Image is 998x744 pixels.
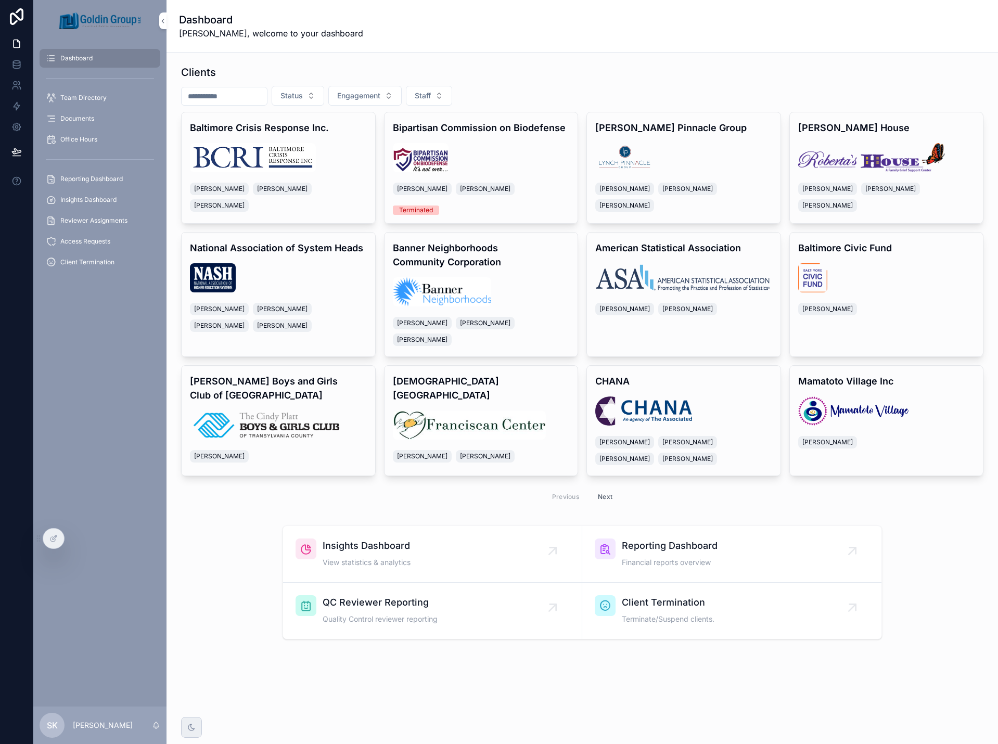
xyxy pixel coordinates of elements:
span: Client Termination [622,595,714,610]
a: CHANAlogo.webp[PERSON_NAME][PERSON_NAME][PERSON_NAME][PERSON_NAME] [586,365,781,476]
img: logo.png [595,143,654,172]
img: logo.png [190,411,343,440]
span: [PERSON_NAME], welcome to your dashboard [179,27,363,40]
a: Reporting DashboardFinancial reports overview [582,526,881,583]
span: Quality Control reviewer reporting [323,614,438,624]
button: Select Button [328,86,402,106]
h4: Mamatoto Village Inc [798,374,975,388]
span: QC Reviewer Reporting [323,595,438,610]
span: [PERSON_NAME] [397,319,447,327]
span: [PERSON_NAME] [460,185,510,193]
a: Client TerminationTerminate/Suspend clients. [582,583,881,639]
span: [PERSON_NAME] [802,438,853,446]
span: Documents [60,114,94,123]
span: [PERSON_NAME] [865,185,916,193]
span: [PERSON_NAME] [599,438,650,446]
span: Terminate/Suspend clients. [622,614,714,624]
a: Banner Neighborhoods Community Corporationlogo.png[PERSON_NAME][PERSON_NAME][PERSON_NAME] [384,232,579,357]
span: [PERSON_NAME] [257,185,308,193]
h4: [PERSON_NAME] House [798,121,975,135]
span: Staff [415,91,431,101]
a: Team Directory [40,88,160,107]
h4: Banner Neighborhoods Community Corporation [393,241,570,269]
span: Financial reports overview [622,557,718,568]
span: SK [47,719,58,732]
span: Insights Dashboard [323,538,411,553]
button: Select Button [272,86,324,106]
span: [PERSON_NAME] [194,322,245,330]
span: [PERSON_NAME] [662,455,713,463]
a: National Association of System HeadsNASH-Logo.png[PERSON_NAME][PERSON_NAME][PERSON_NAME][PERSON_N... [181,232,376,357]
h4: Bipartisan Commission on Biodefense [393,121,570,135]
button: Select Button [406,86,452,106]
span: Client Termination [60,258,114,266]
h4: Baltimore Crisis Response Inc. [190,121,367,135]
span: [PERSON_NAME] [257,305,308,313]
a: American Statistical Associationlogo.webp[PERSON_NAME][PERSON_NAME] [586,232,781,357]
span: [PERSON_NAME] [194,452,245,460]
span: [PERSON_NAME] [662,438,713,446]
span: [PERSON_NAME] [194,305,245,313]
span: [PERSON_NAME] [460,452,510,460]
h4: National Association of System Heads [190,241,367,255]
a: Insights Dashboard [40,190,160,209]
span: Status [280,91,303,101]
a: Dashboard [40,49,160,68]
a: [DEMOGRAPHIC_DATA][GEOGRAPHIC_DATA]logo.jpg[PERSON_NAME][PERSON_NAME] [384,365,579,476]
img: logo.png [190,143,316,172]
span: [PERSON_NAME] [257,322,308,330]
a: Mamatoto Village Inclogo.svg[PERSON_NAME] [789,365,984,476]
span: [PERSON_NAME] [194,201,245,210]
span: [PERSON_NAME] [599,201,650,210]
a: Reporting Dashboard [40,170,160,188]
span: Dashboard [60,54,93,62]
span: [PERSON_NAME] [802,201,853,210]
img: logo.jpg [393,143,449,172]
a: [PERSON_NAME] Boys and Girls Club of [GEOGRAPHIC_DATA]logo.png[PERSON_NAME] [181,365,376,476]
a: Office Hours [40,130,160,149]
a: Baltimore Crisis Response Inc.logo.png[PERSON_NAME][PERSON_NAME][PERSON_NAME] [181,112,376,224]
span: Access Requests [60,237,110,246]
a: Client Termination [40,253,160,272]
span: Engagement [337,91,380,101]
a: Access Requests [40,232,160,251]
span: Team Directory [60,94,107,102]
div: Terminated [399,206,433,215]
h4: [PERSON_NAME] Boys and Girls Club of [GEOGRAPHIC_DATA] [190,374,367,402]
img: NASH-Logo.png [190,263,236,292]
a: Baltimore Civic Fundlogo.png[PERSON_NAME] [789,232,984,357]
h1: Clients [181,65,216,80]
h4: [DEMOGRAPHIC_DATA][GEOGRAPHIC_DATA] [393,374,570,402]
a: Bipartisan Commission on Biodefenselogo.jpg[PERSON_NAME][PERSON_NAME]Terminated [384,112,579,224]
div: scrollable content [33,42,167,285]
a: [PERSON_NAME] Houselogo.png[PERSON_NAME][PERSON_NAME][PERSON_NAME] [789,112,984,224]
a: QC Reviewer ReportingQuality Control reviewer reporting [283,583,582,639]
span: [PERSON_NAME] [599,455,650,463]
img: logo.png [393,277,492,306]
span: [PERSON_NAME] [194,185,245,193]
img: App logo [59,12,140,29]
p: [PERSON_NAME] [73,720,133,730]
span: [PERSON_NAME] [460,319,510,327]
img: logo.png [798,263,827,292]
h4: Baltimore Civic Fund [798,241,975,255]
a: Reviewer Assignments [40,211,160,230]
img: logo.webp [595,396,692,426]
a: Documents [40,109,160,128]
span: Reporting Dashboard [622,538,718,553]
span: Insights Dashboard [60,196,117,204]
span: [PERSON_NAME] [397,336,447,344]
span: [PERSON_NAME] [802,305,853,313]
a: Insights DashboardView statistics & analytics [283,526,582,583]
span: [PERSON_NAME] [599,305,650,313]
a: [PERSON_NAME] Pinnacle Grouplogo.png[PERSON_NAME][PERSON_NAME][PERSON_NAME] [586,112,781,224]
button: Next [591,489,620,505]
span: [PERSON_NAME] [662,305,713,313]
span: [PERSON_NAME] [397,452,447,460]
img: logo.webp [595,263,772,292]
span: [PERSON_NAME] [802,185,853,193]
span: Reviewer Assignments [60,216,127,225]
span: [PERSON_NAME] [662,185,713,193]
img: logo.jpg [393,411,546,440]
span: Reporting Dashboard [60,175,123,183]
